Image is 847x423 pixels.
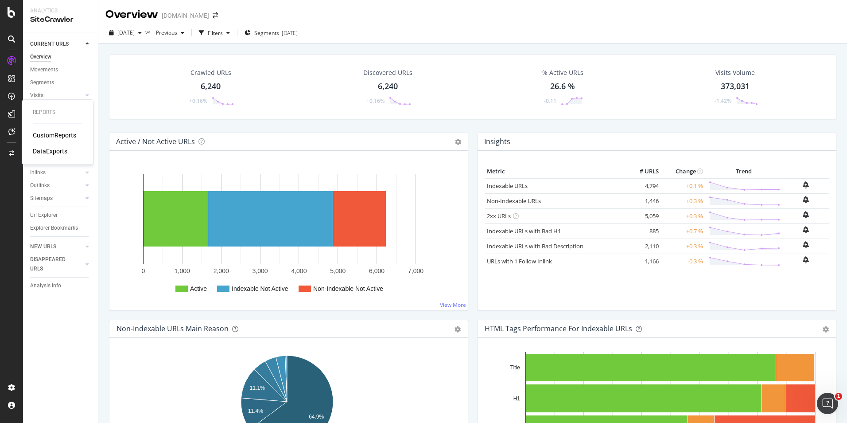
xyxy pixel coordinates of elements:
[513,396,521,402] text: H1
[313,285,383,292] text: Non-Indexable Not Active
[803,196,809,203] div: bell-plus
[542,68,583,77] div: % Active URLs
[30,39,83,49] a: CURRENT URLS
[817,393,838,414] iframe: Intercom live chat
[455,326,461,333] div: gear
[30,281,61,290] div: Analysis Info
[484,136,510,148] h4: Insights
[291,267,307,274] text: 4,000
[33,131,76,140] a: CustomReports
[705,165,782,178] th: Trend
[195,26,233,40] button: Filters
[661,254,705,269] td: -0.3 %
[33,147,67,156] a: DataExports
[117,165,458,303] svg: A chart.
[248,408,263,414] text: 11.4%
[30,223,78,233] div: Explorer Bookmarks
[190,68,231,77] div: Crawled URLs
[232,285,288,292] text: Indexable Not Active
[162,11,209,20] div: [DOMAIN_NAME]
[105,26,145,40] button: [DATE]
[117,324,229,333] div: Non-Indexable URLs Main Reason
[30,194,53,203] div: Sitemaps
[117,29,135,36] span: 2025 Sep. 28th
[30,168,46,177] div: Inlinks
[152,26,188,40] button: Previous
[455,139,461,145] i: Options
[408,267,423,274] text: 7,000
[330,267,346,274] text: 5,000
[510,364,521,371] text: Title
[803,181,809,188] div: bell-plus
[803,226,809,233] div: bell-plus
[145,28,152,36] span: vs
[30,255,83,274] a: DISAPPEARED URLS
[30,168,83,177] a: Inlinks
[803,241,809,248] div: bell-plus
[369,267,385,274] text: 6,000
[485,324,632,333] div: HTML Tags Performance for Indexable URLs
[282,29,298,37] div: [DATE]
[626,239,661,254] td: 2,110
[30,65,58,74] div: Movements
[661,193,705,208] td: +0.3 %
[30,281,92,290] a: Analysis Info
[208,29,223,37] div: Filters
[190,285,207,292] text: Active
[309,414,324,420] text: 64.9%
[30,15,91,25] div: SiteCrawler
[189,97,207,105] div: +0.16%
[440,301,466,309] a: View More
[142,267,145,274] text: 0
[661,178,705,194] td: +0.1 %
[105,7,158,22] div: Overview
[626,223,661,239] td: 885
[30,181,83,190] a: Outlinks
[661,223,705,239] td: +0.7 %
[487,227,561,235] a: Indexable URLs with Bad H1
[803,211,809,218] div: bell-plus
[30,242,83,251] a: NEW URLS
[487,182,528,190] a: Indexable URLs
[241,26,301,40] button: Segments[DATE]
[30,39,69,49] div: CURRENT URLS
[33,109,82,116] div: Reports
[30,211,58,220] div: Url Explorer
[30,65,92,74] a: Movements
[254,29,279,37] span: Segments
[30,78,54,87] div: Segments
[363,68,412,77] div: Discovered URLs
[487,212,511,220] a: 2xx URLs
[544,97,556,105] div: -0.11
[487,242,583,250] a: Indexable URLs with Bad Description
[30,91,83,100] a: Visits
[487,257,552,265] a: URLs with 1 Follow Inlink
[30,52,92,62] a: Overview
[715,97,731,105] div: -1.42%
[715,68,755,77] div: Visits Volume
[116,136,195,148] h4: Active / Not Active URLs
[30,7,91,15] div: Analytics
[550,81,575,92] div: 26.6 %
[30,242,56,251] div: NEW URLS
[30,181,50,190] div: Outlinks
[661,208,705,223] td: +0.3 %
[213,12,218,19] div: arrow-right-arrow-left
[250,385,265,391] text: 11.1%
[366,97,385,105] div: +0.16%
[485,165,626,178] th: Metric
[30,52,51,62] div: Overview
[201,81,221,92] div: 6,240
[487,197,541,205] a: Non-Indexable URLs
[152,29,177,36] span: Previous
[30,255,75,274] div: DISAPPEARED URLS
[626,208,661,223] td: 5,059
[30,194,83,203] a: Sitemaps
[835,393,842,400] span: 1
[30,223,92,233] a: Explorer Bookmarks
[378,81,398,92] div: 6,240
[661,165,705,178] th: Change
